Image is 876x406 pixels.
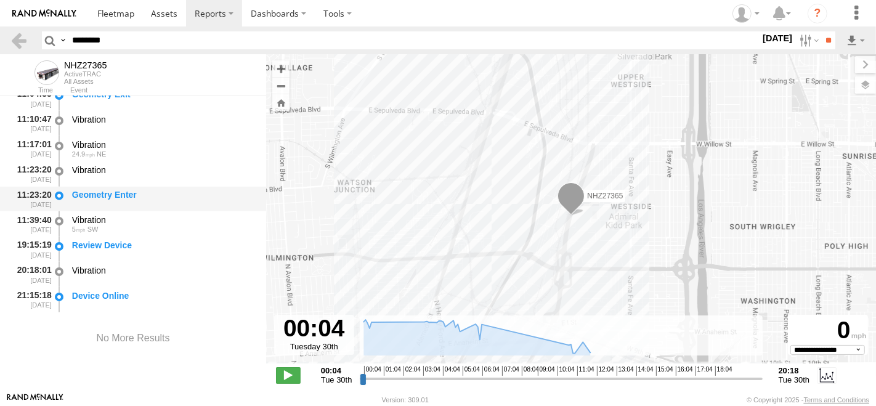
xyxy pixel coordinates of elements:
button: Zoom Home [272,94,290,111]
span: 05:04 [463,366,480,376]
div: Event [70,87,266,94]
div: Vibration [72,139,254,150]
div: Vibration [72,214,254,225]
span: 09:04 [538,366,555,376]
div: Vibration [72,265,254,276]
div: 0 [790,317,866,345]
span: Heading: 37 [97,150,106,158]
img: rand-logo.svg [12,9,76,18]
label: Play/Stop [276,367,301,383]
div: Vibration [72,114,254,125]
div: Geometry Enter [72,189,254,200]
span: 03:04 [423,366,440,376]
i: ? [808,4,827,23]
span: Tue 30th Sep 2025 [321,375,352,384]
div: Device Online [72,290,254,301]
div: Time [10,87,53,94]
div: Version: 309.01 [382,396,429,404]
a: Terms and Conditions [804,396,869,404]
div: NHZ27365 - View Asset History [64,60,107,70]
span: 01:04 [384,366,401,376]
div: 11:23:20 [DATE] [10,188,53,211]
div: 11:39:40 [DATE] [10,213,53,235]
span: 06:04 [482,366,500,376]
span: 5 [72,225,86,233]
span: 15:04 [656,366,673,376]
span: 17:04 [696,366,713,376]
span: 14:04 [636,366,654,376]
div: 11:17:01 [DATE] [10,137,53,160]
strong: 00:04 [321,366,352,375]
span: 02:04 [404,366,421,376]
div: Vibration [72,164,254,176]
span: 08:04 [522,366,539,376]
a: Visit our Website [7,394,63,406]
span: 24.9 [72,150,95,158]
strong: 20:18 [779,366,810,375]
span: 13:04 [617,366,634,376]
label: Search Query [58,31,68,49]
label: Export results as... [845,31,866,49]
span: 10:04 [558,366,575,376]
a: Back to previous Page [10,31,28,49]
div: 21:15:18 [DATE] [10,288,53,311]
div: 11:10:47 [DATE] [10,112,53,135]
div: 11:23:20 [DATE] [10,163,53,185]
span: 12:04 [597,366,614,376]
div: Zulema McIntosch [728,4,764,23]
span: 16:04 [676,366,693,376]
span: 11:04 [577,366,594,376]
div: ActiveTRAC [64,70,107,78]
button: Zoom in [272,60,290,77]
button: Zoom out [272,77,290,94]
span: 07:04 [502,366,519,376]
label: Search Filter Options [795,31,821,49]
div: Review Device [72,240,254,251]
div: All Assets [64,78,107,85]
div: 19:15:19 [DATE] [10,238,53,261]
div: 20:18:01 [DATE] [10,263,53,286]
span: Tue 30th Sep 2025 [779,375,810,384]
div: 11:04:33 [DATE] [10,87,53,110]
div: © Copyright 2025 - [747,396,869,404]
span: Heading: 208 [87,225,99,233]
span: NHZ27365 [587,191,623,200]
span: 00:04 [364,366,381,376]
label: [DATE] [760,31,795,45]
span: 18:04 [715,366,732,376]
span: 04:04 [443,366,460,376]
